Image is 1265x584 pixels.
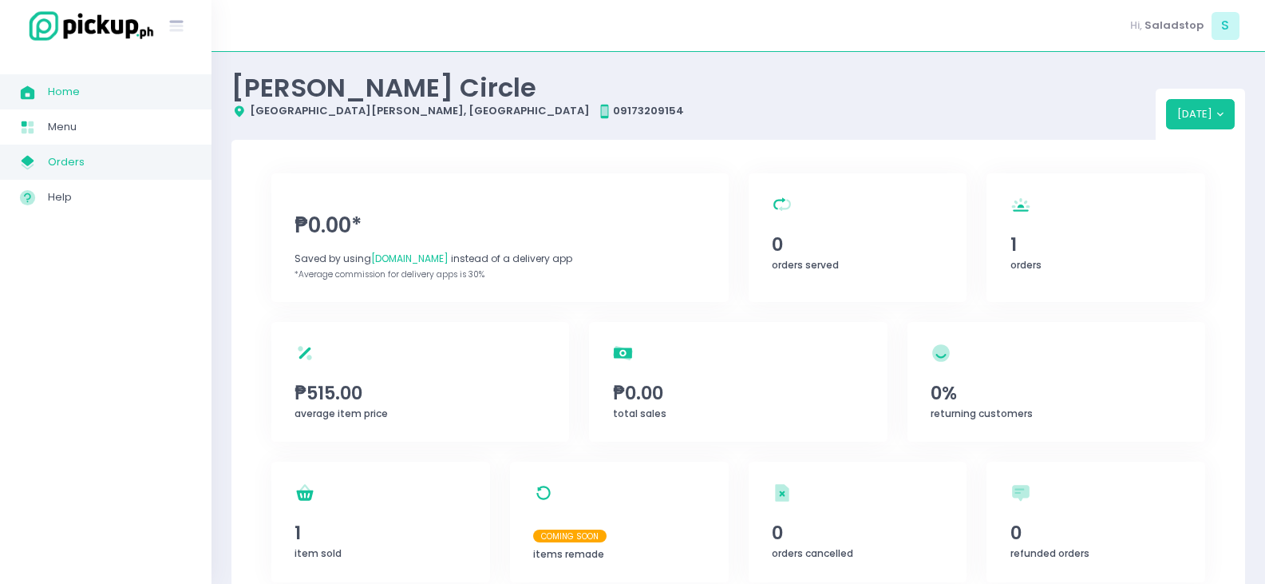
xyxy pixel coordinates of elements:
[772,258,839,272] span: orders served
[1010,519,1182,546] span: 0
[1010,258,1042,272] span: orders
[271,322,569,442] a: ₱515.00average item price
[295,252,705,266] div: Saved by using instead of a delivery app
[1010,546,1089,560] span: refunded orders
[48,187,192,208] span: Help
[772,546,853,560] span: orders cancelled
[772,519,943,546] span: 0
[1166,99,1235,129] button: [DATE]
[1130,18,1142,34] span: Hi,
[986,173,1205,302] a: 1orders
[295,379,546,407] span: ₱515.00
[907,322,1205,442] a: 0%returning customers
[48,81,192,102] span: Home
[986,462,1205,582] a: 0refunded orders
[231,103,1156,119] div: [GEOGRAPHIC_DATA][PERSON_NAME], [GEOGRAPHIC_DATA] 09173209154
[1212,12,1239,40] span: S
[749,462,967,582] a: 0orders cancelled
[48,152,192,173] span: Orders
[772,231,943,258] span: 0
[931,379,1182,407] span: 0%
[20,9,156,43] img: logo
[1144,18,1204,34] span: Saladstop
[295,519,466,546] span: 1
[295,210,705,241] span: ₱0.00*
[371,252,449,265] span: [DOMAIN_NAME]
[749,173,967,302] a: 0orders served
[613,407,666,420] span: total sales
[589,322,887,442] a: ₱0.00total sales
[533,530,607,542] span: Coming Soon
[533,547,604,561] span: items remade
[1010,231,1182,258] span: 1
[613,379,864,407] span: ₱0.00
[931,407,1033,420] span: returning customers
[231,72,1156,103] div: [PERSON_NAME] Circle
[295,407,388,420] span: average item price
[271,462,490,582] a: 1item sold
[48,117,192,137] span: Menu
[295,268,484,280] span: *Average commission for delivery apps is 30%
[295,546,342,560] span: item sold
